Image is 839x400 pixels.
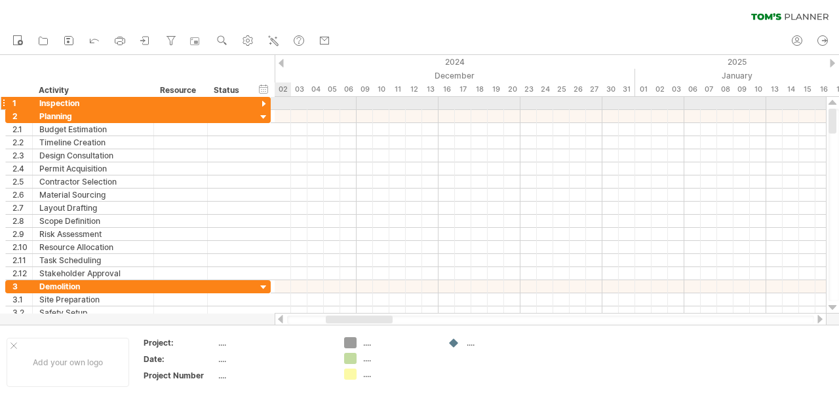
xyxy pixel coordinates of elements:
[357,82,373,96] div: Monday, 9 December 2024
[799,82,815,96] div: Wednesday, 15 January 2025
[39,267,147,280] div: Stakeholder Approval
[684,82,701,96] div: Monday, 6 January 2025
[39,241,147,253] div: Resource Allocation
[324,82,340,96] div: Thursday, 5 December 2024
[275,82,291,96] div: Monday, 2 December 2024
[12,280,32,293] div: 3
[144,337,216,348] div: Project:
[652,82,668,96] div: Thursday, 2 January 2025
[39,189,147,201] div: Material Sourcing
[668,82,684,96] div: Friday, 3 January 2025
[586,82,602,96] div: Friday, 27 December 2024
[406,82,422,96] div: Thursday, 12 December 2024
[39,149,147,162] div: Design Consultation
[363,369,435,380] div: ....
[39,123,147,136] div: Budget Estimation
[520,82,537,96] div: Monday, 23 December 2024
[12,123,32,136] div: 2.1
[602,82,619,96] div: Monday, 30 December 2024
[39,162,147,175] div: Permit Acquisition
[439,82,455,96] div: Monday, 16 December 2024
[39,215,147,227] div: Scope Definition
[488,82,504,96] div: Thursday, 19 December 2024
[39,136,147,149] div: Timeline Creation
[39,228,147,240] div: Risk Assessment
[733,82,750,96] div: Thursday, 9 January 2025
[39,293,147,306] div: Site Preparation
[12,228,32,240] div: 2.9
[214,84,243,97] div: Status
[39,254,147,266] div: Task Scheduling
[160,84,200,97] div: Resource
[39,175,147,188] div: Contractor Selection
[144,370,216,381] div: Project Number
[12,110,32,122] div: 2
[12,215,32,227] div: 2.8
[12,202,32,214] div: 2.7
[12,175,32,188] div: 2.5
[635,82,652,96] div: Wednesday, 1 January 2025
[218,337,328,348] div: ....
[39,306,147,319] div: Safety Setup
[340,82,357,96] div: Friday, 6 December 2024
[12,162,32,175] div: 2.4
[12,306,32,319] div: 3.2
[389,82,406,96] div: Wednesday, 11 December 2024
[12,254,32,266] div: 2.11
[750,82,766,96] div: Friday, 10 January 2025
[766,82,783,96] div: Monday, 13 January 2025
[504,82,520,96] div: Friday, 20 December 2024
[467,337,538,348] div: ....
[39,97,147,109] div: Inspection
[553,82,570,96] div: Wednesday, 25 December 2024
[39,280,147,293] div: Demolition
[144,354,216,365] div: Date:
[275,69,635,82] div: December 2024
[363,353,435,364] div: ....
[307,82,324,96] div: Wednesday, 4 December 2024
[537,82,553,96] div: Tuesday, 24 December 2024
[422,82,439,96] div: Friday, 13 December 2024
[39,84,146,97] div: Activity
[815,82,832,96] div: Thursday, 16 January 2025
[363,337,435,348] div: ....
[218,370,328,381] div: ....
[783,82,799,96] div: Tuesday, 14 January 2025
[291,82,307,96] div: Tuesday, 3 December 2024
[701,82,717,96] div: Tuesday, 7 January 2025
[39,202,147,214] div: Layout Drafting
[12,293,32,306] div: 3.1
[39,110,147,122] div: Planning
[218,354,328,365] div: ....
[12,189,32,201] div: 2.6
[12,97,32,109] div: 1
[12,241,32,253] div: 2.10
[7,338,129,387] div: Add your own logo
[455,82,471,96] div: Tuesday, 17 December 2024
[619,82,635,96] div: Tuesday, 31 December 2024
[570,82,586,96] div: Thursday, 26 December 2024
[717,82,733,96] div: Wednesday, 8 January 2025
[471,82,488,96] div: Wednesday, 18 December 2024
[12,149,32,162] div: 2.3
[12,136,32,149] div: 2.2
[373,82,389,96] div: Tuesday, 10 December 2024
[12,267,32,280] div: 2.12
